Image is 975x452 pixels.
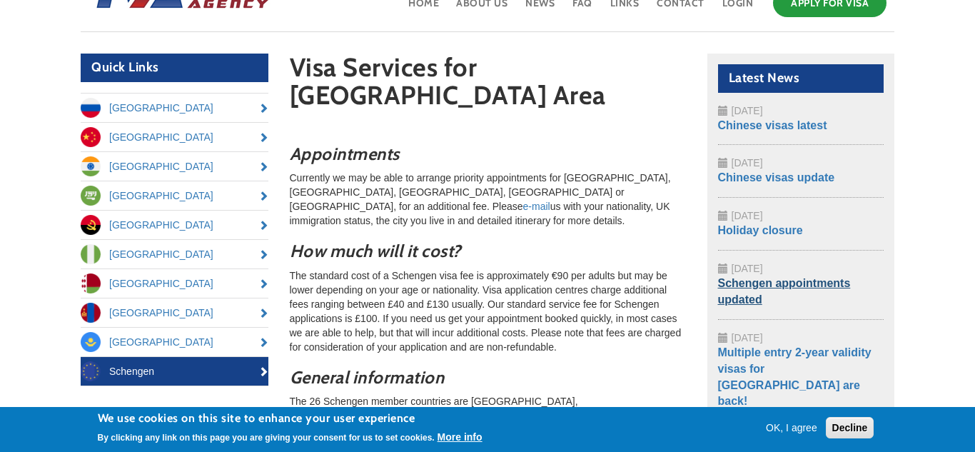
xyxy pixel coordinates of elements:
[81,269,268,298] a: [GEOGRAPHIC_DATA]
[81,240,268,268] a: [GEOGRAPHIC_DATA]
[290,241,461,261] em: How much will it cost?
[732,157,763,169] span: [DATE]
[760,421,823,435] button: OK, I agree
[523,201,550,212] a: e-mail
[98,411,483,426] h2: We use cookies on this site to enhance your user experience
[826,417,874,438] button: Decline
[718,119,827,131] a: Chinese visas latest
[81,181,268,210] a: [GEOGRAPHIC_DATA]
[81,123,268,151] a: [GEOGRAPHIC_DATA]
[732,105,763,116] span: [DATE]
[718,64,884,93] h2: Latest News
[81,152,268,181] a: [GEOGRAPHIC_DATA]
[718,277,851,306] a: Schengen appointments updated
[718,346,872,408] a: Multiple entry 2-year validity visas for [GEOGRAPHIC_DATA] are back!
[718,171,835,184] a: Chinese visas update
[290,171,686,228] p: Currently we may be able to arrange priority appointments for [GEOGRAPHIC_DATA], [GEOGRAPHIC_DATA...
[81,94,268,122] a: [GEOGRAPHIC_DATA]
[732,263,763,274] span: [DATE]
[290,367,445,388] em: General information
[81,357,268,386] a: Schengen
[81,328,268,356] a: [GEOGRAPHIC_DATA]
[732,210,763,221] span: [DATE]
[81,211,268,239] a: [GEOGRAPHIC_DATA]
[290,268,686,354] p: The standard cost of a Schengen visa fee is approximately €90 per adults but may be lower dependi...
[98,433,435,443] p: By clicking any link on this page you are giving your consent for us to set cookies.
[718,224,803,236] a: Holiday closure
[438,430,483,444] button: More info
[290,54,686,116] h1: Visa Services for [GEOGRAPHIC_DATA] Area
[81,298,268,327] a: [GEOGRAPHIC_DATA]
[290,144,400,164] em: Appointments
[732,332,763,343] span: [DATE]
